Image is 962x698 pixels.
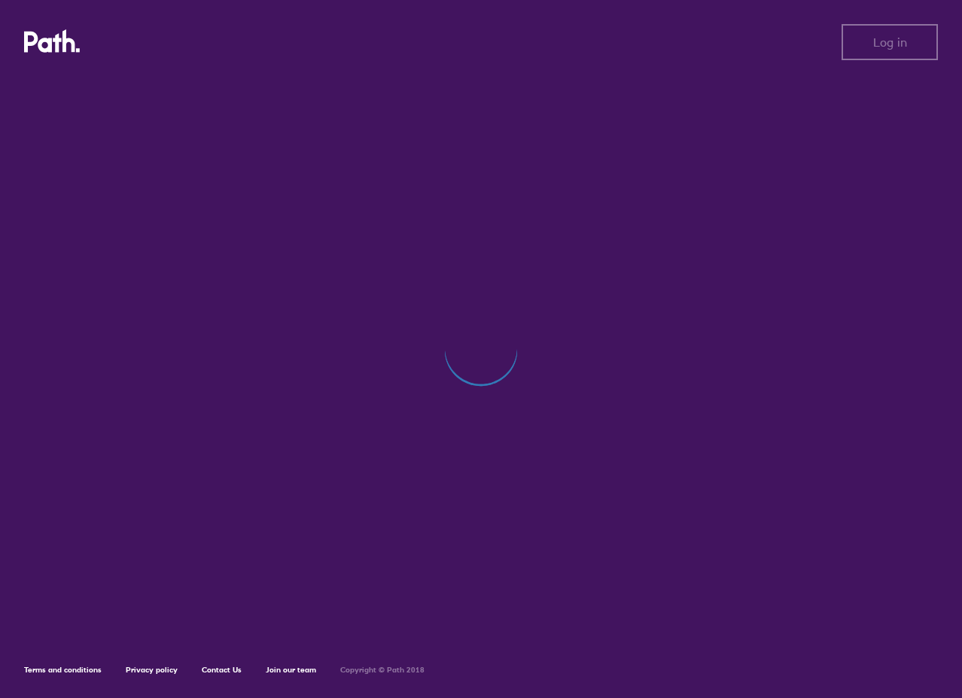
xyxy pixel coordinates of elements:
[24,665,102,675] a: Terms and conditions
[340,666,425,675] h6: Copyright © Path 2018
[126,665,178,675] a: Privacy policy
[842,24,938,60] button: Log in
[202,665,242,675] a: Contact Us
[266,665,316,675] a: Join our team
[873,35,907,49] span: Log in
